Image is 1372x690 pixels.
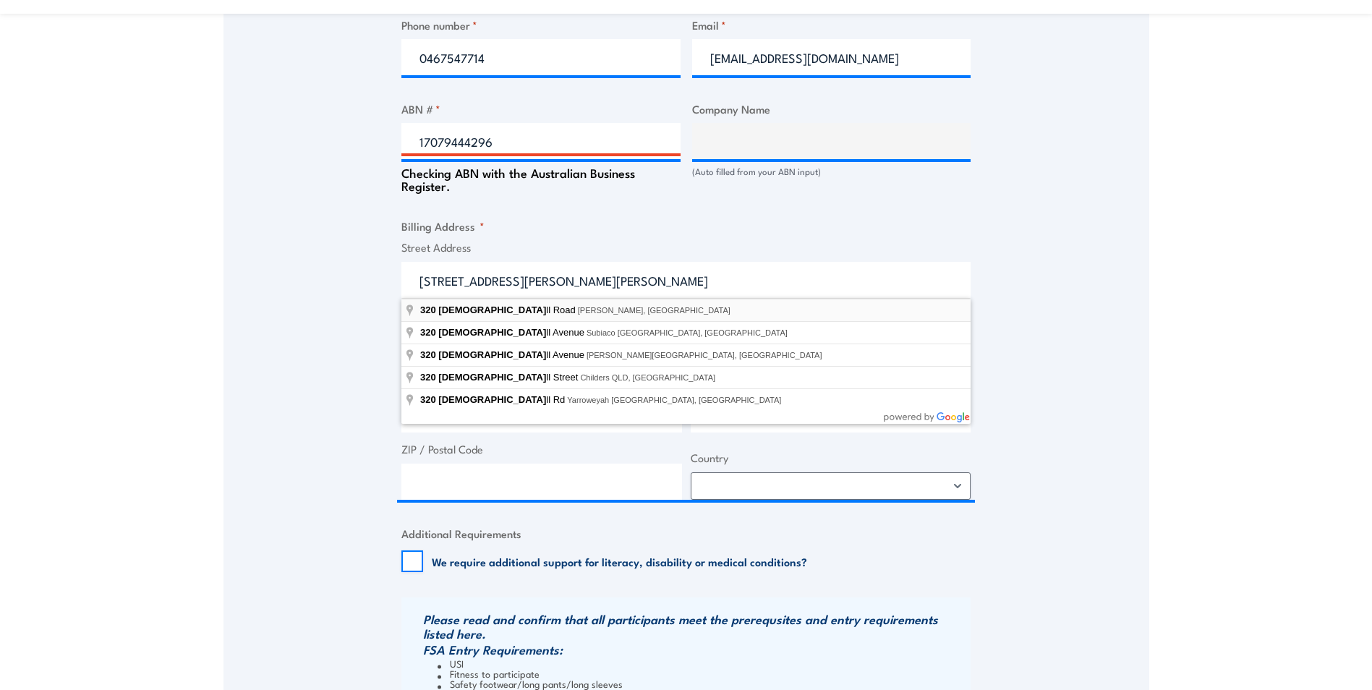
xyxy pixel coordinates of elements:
[438,678,967,689] li: Safety footwear/long pants/long sleeves
[438,304,546,315] span: [DEMOGRAPHIC_DATA]
[438,668,967,678] li: Fitness to participate
[420,327,436,338] span: 320
[438,349,546,360] span: [DEMOGRAPHIC_DATA]
[420,304,436,315] span: 320
[423,642,967,657] h3: FSA Entry Requirements:
[692,101,971,117] label: Company Name
[420,394,546,405] span: 320 [DEMOGRAPHIC_DATA]
[692,17,971,33] label: Email
[691,450,971,467] label: Country
[401,239,971,256] label: Street Address
[420,349,436,360] span: 320
[423,612,967,641] h3: Please read and confirm that all participants meet the prerequsites and entry requirements listed...
[438,327,546,338] span: [DEMOGRAPHIC_DATA]
[580,373,715,382] span: Childers QLD, [GEOGRAPHIC_DATA]
[692,165,971,179] div: (Auto filled from your ABN input)
[401,441,682,458] label: ZIP / Postal Code
[401,218,485,234] legend: Billing Address
[401,101,681,117] label: ABN #
[587,351,822,359] span: [PERSON_NAME][GEOGRAPHIC_DATA], [GEOGRAPHIC_DATA]
[401,159,681,192] div: Checking ABN with the Australian Business Register.
[578,306,730,315] span: [PERSON_NAME], [GEOGRAPHIC_DATA]
[401,17,681,33] label: Phone number
[438,658,967,668] li: USI
[587,328,788,337] span: Subiaco [GEOGRAPHIC_DATA], [GEOGRAPHIC_DATA]
[432,554,807,568] label: We require additional support for literacy, disability or medical conditions?
[420,349,587,360] span: ll Avenue
[420,304,578,315] span: ll Road
[401,525,521,542] legend: Additional Requirements
[420,327,587,338] span: ll Avenue
[567,396,781,404] span: Yarroweyah [GEOGRAPHIC_DATA], [GEOGRAPHIC_DATA]
[420,372,580,383] span: ll Street
[420,394,567,405] span: ll Rd
[401,262,971,298] input: Enter a location
[420,372,546,383] span: 320 [DEMOGRAPHIC_DATA]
